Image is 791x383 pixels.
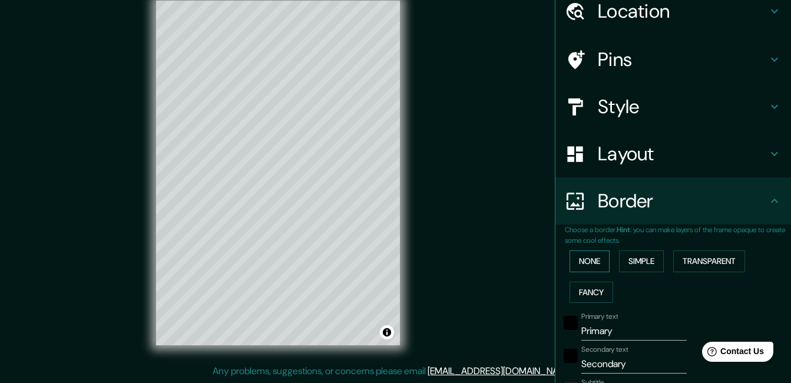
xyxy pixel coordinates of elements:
[581,312,618,322] label: Primary text
[686,337,778,370] iframe: Help widget launcher
[555,83,791,130] div: Style
[428,365,573,377] a: [EMAIL_ADDRESS][DOMAIN_NAME]
[564,349,578,363] button: black
[555,130,791,177] div: Layout
[598,95,767,118] h4: Style
[617,225,630,235] b: Hint
[598,48,767,71] h4: Pins
[619,250,664,272] button: Simple
[565,224,791,246] p: Choose a border. : you can make layers of the frame opaque to create some cool effects.
[598,189,767,213] h4: Border
[380,325,394,339] button: Toggle attribution
[555,36,791,83] div: Pins
[570,250,610,272] button: None
[581,345,628,355] label: Secondary text
[673,250,745,272] button: Transparent
[564,316,578,330] button: black
[213,364,575,378] p: Any problems, suggestions, or concerns please email .
[598,142,767,166] h4: Layout
[555,177,791,224] div: Border
[570,282,613,303] button: Fancy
